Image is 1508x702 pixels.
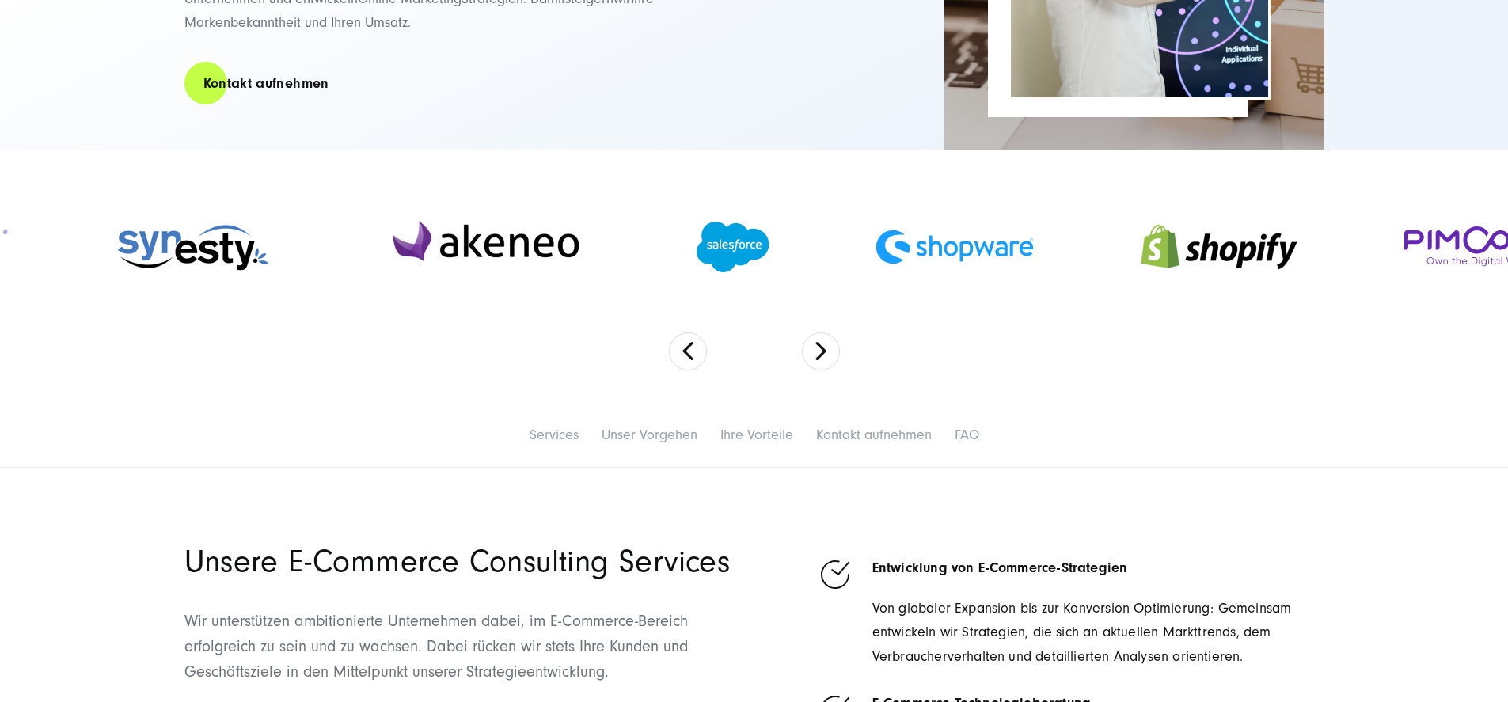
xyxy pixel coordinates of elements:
a: FAQ [955,427,979,443]
button: Next [802,332,840,370]
img: Shopware Partner Agentur - Digitalagentur SUNZINET [876,230,1034,264]
button: Previous [669,332,707,370]
h2: Unsere E-Commerce Consulting Services [184,547,743,577]
a: Unser Vorgehen [602,427,697,443]
a: Kontakt aufnehmen [816,427,932,443]
img: Synesty Agentur - Digitalagentur für Systemintegration und Prozessautomatisierung SUNZINET [115,216,273,277]
span: Von globaler Expansion bis zur Konversion Optimierung: Gemeinsam entwickeln wir Strategien, die s... [872,600,1292,665]
strong: Entwicklung von E-Commerce-Strategien [872,560,1128,576]
a: Ihre Vorteile [720,427,793,443]
a: Services [530,427,579,443]
p: Wir unterstützen ambitionierte Unternehmen dabei, im E-Commerce-Bereich erfolgreich zu sein und z... [184,609,743,685]
img: Akeneo Partner Agentur - Digitalagentur für Pim-Implementierung SUNZINET [379,207,591,286]
img: Salesforce Partner Agentur - Digitalagentur SUNZINET [697,222,769,272]
img: Shopify Partner Agentur - Digitalagentur SUNZINET [1140,204,1298,290]
a: Kontakt aufnehmen [184,61,348,106]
